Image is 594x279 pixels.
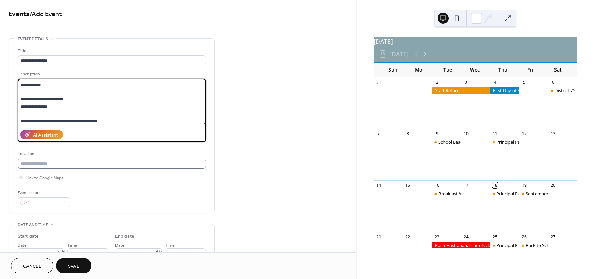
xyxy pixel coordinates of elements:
[68,263,79,270] span: Save
[434,234,440,240] div: 23
[496,139,554,145] div: Principal Parent Partnership
[492,182,498,188] div: 18
[434,79,440,85] div: 2
[526,242,580,248] div: Back to School Laser Show
[432,191,461,197] div: Breakfast With The Principal
[521,234,527,240] div: 26
[490,191,519,197] div: Principal Parent Partnership
[438,139,506,145] div: School Leadership Team Meeting
[23,263,41,270] span: Cancel
[407,63,434,77] div: Mon
[526,191,590,197] div: September Parent Engagement
[18,150,205,158] div: Location
[550,182,556,188] div: 20
[405,234,411,240] div: 22
[521,79,527,85] div: 5
[462,63,489,77] div: Wed
[517,63,544,77] div: Fri
[489,63,517,77] div: Thu
[9,8,30,21] a: Events
[463,79,469,85] div: 3
[432,87,490,94] div: Staff Return
[18,242,27,249] span: Date
[490,242,519,248] div: Principal Parent Partnership
[550,234,556,240] div: 27
[56,258,91,273] button: Save
[405,79,411,85] div: 1
[374,37,577,46] div: [DATE]
[379,63,407,77] div: Sun
[26,174,64,182] span: Link to Google Maps
[548,87,577,94] div: District 75 Back to School Bash
[550,79,556,85] div: 6
[115,233,134,240] div: End date
[165,242,175,249] span: Time
[30,8,62,21] span: / Add Event
[20,130,63,139] button: AI Assistant
[521,182,527,188] div: 19
[463,182,469,188] div: 17
[438,191,496,197] div: Breakfast With The Principal
[432,242,490,248] div: Rosh Hashanah, schools closed
[496,242,554,248] div: Principal Parent Partnership
[432,139,461,145] div: School Leadership Team Meeting
[544,63,572,77] div: Sat
[405,131,411,137] div: 8
[492,234,498,240] div: 25
[463,234,469,240] div: 24
[434,131,440,137] div: 9
[434,182,440,188] div: 16
[376,234,382,240] div: 21
[18,189,69,196] div: Event color
[18,71,205,78] div: Description
[376,79,382,85] div: 31
[519,191,548,197] div: September Parent Engagement
[463,131,469,137] div: 10
[434,63,462,77] div: Tue
[490,87,519,94] div: First Day of School 2025 - 2026
[519,242,548,248] div: Back to School Laser Show
[376,182,382,188] div: 14
[492,131,498,137] div: 11
[115,242,124,249] span: Date
[496,191,554,197] div: Principal Parent Partnership
[405,182,411,188] div: 15
[18,47,205,54] div: Title
[490,139,519,145] div: Principal Parent Partnership
[18,221,48,228] span: Date and time
[67,242,77,249] span: Time
[492,79,498,85] div: 4
[33,132,58,139] div: AI Assistant
[376,131,382,137] div: 7
[18,233,39,240] div: Start date
[18,35,48,43] span: Event details
[550,131,556,137] div: 13
[521,131,527,137] div: 12
[11,258,53,273] button: Cancel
